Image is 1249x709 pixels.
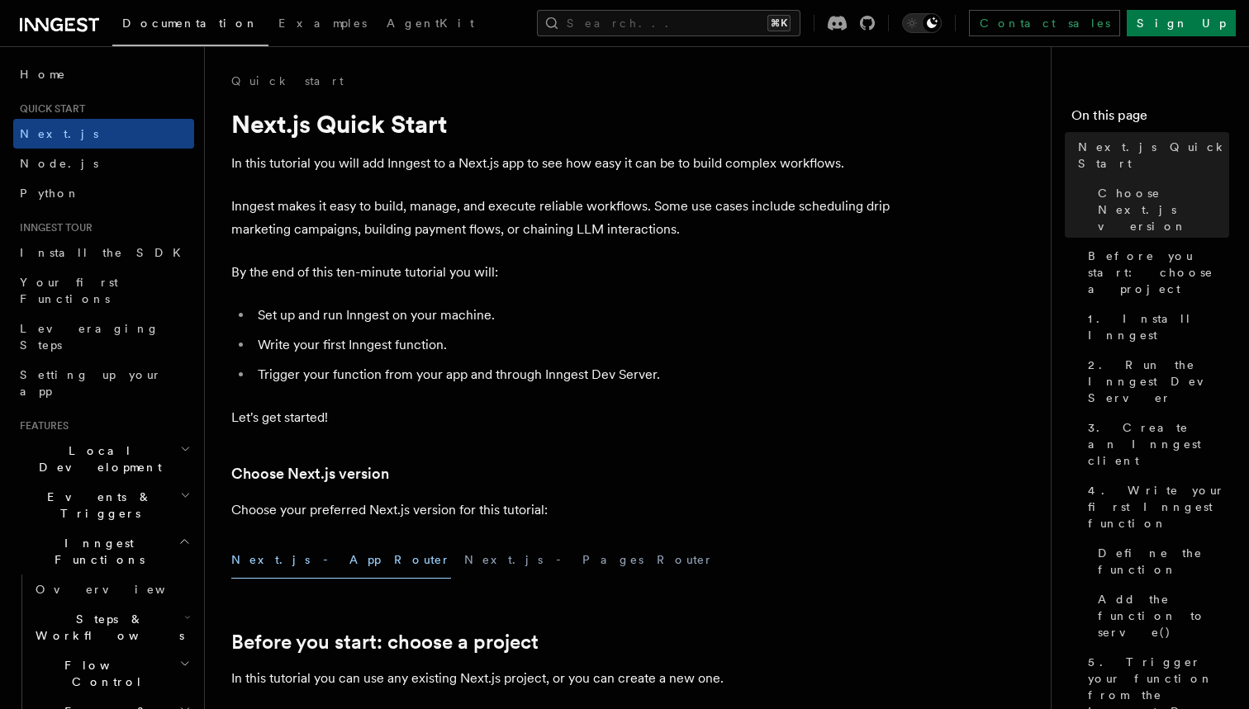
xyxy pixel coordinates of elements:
[29,657,179,690] span: Flow Control
[29,611,184,644] span: Steps & Workflows
[13,482,194,528] button: Events & Triggers
[253,363,892,386] li: Trigger your function from your app and through Inngest Dev Server.
[1081,413,1229,475] a: 3. Create an Inngest client
[13,528,194,574] button: Inngest Functions
[1081,304,1229,350] a: 1. Install Inngest
[13,178,194,208] a: Python
[13,59,194,89] a: Home
[231,195,892,241] p: Inngest makes it easy to build, manage, and execute reliable workflows. Some use cases include sc...
[1081,241,1229,304] a: Before you start: choose a project
[36,583,206,596] span: Overview
[767,15,791,31] kbd: ⌘K
[20,66,66,83] span: Home
[29,604,194,650] button: Steps & Workflows
[20,187,80,200] span: Python
[1071,106,1229,132] h4: On this page
[1127,10,1236,36] a: Sign Up
[268,5,377,45] a: Examples
[13,535,178,568] span: Inngest Functions
[20,246,191,259] span: Install the SDK
[1071,132,1229,178] a: Next.js Quick Start
[1091,178,1229,241] a: Choose Next.js version
[13,267,194,314] a: Your first Functions
[20,127,98,140] span: Next.js
[1088,419,1229,469] span: 3. Create an Inngest client
[13,419,69,432] span: Features
[29,650,194,697] button: Flow Control
[253,333,892,357] li: Write your first Inngest function.
[29,574,194,604] a: Overview
[231,631,539,654] a: Before you start: choose a project
[1088,310,1229,343] span: 1. Install Inngest
[1098,591,1229,640] span: Add the function to serve()
[13,489,180,522] span: Events & Triggers
[112,5,268,46] a: Documentation
[1088,482,1229,532] span: 4. Write your first Inngest function
[13,238,194,267] a: Install the SDK
[13,102,85,116] span: Quick start
[1088,357,1229,406] span: 2. Run the Inngest Dev Server
[231,109,892,139] h1: Next.js Quick Start
[1081,350,1229,413] a: 2. Run the Inngest Dev Server
[231,73,344,89] a: Quick start
[20,322,159,352] span: Leveraging Steps
[231,541,451,579] button: Next.js - App Router
[278,17,367,30] span: Examples
[231,462,389,485] a: Choose Next.js version
[231,406,892,429] p: Let's get started!
[231,261,892,284] p: By the end of this ten-minute tutorial you will:
[253,304,892,327] li: Set up and run Inngest on your machine.
[387,17,474,30] span: AgentKit
[1098,185,1229,234] span: Choose Next.js version
[13,436,194,482] button: Local Development
[13,221,93,234] span: Inngest tour
[13,360,194,406] a: Setting up your app
[20,276,118,305] span: Your first Functions
[1078,139,1229,172] span: Next.js Quick Start
[231,152,892,175] p: In this tutorial you will add Inngest to a Next.js app to see how easy it can be to build complex...
[969,10,1120,36] a: Contact sales
[1091,538,1229,584] a: Define the function
[537,10,800,36] button: Search...⌘K
[1091,584,1229,647] a: Add the function to serve()
[13,314,194,360] a: Leveraging Steps
[377,5,484,45] a: AgentKit
[13,149,194,178] a: Node.js
[13,119,194,149] a: Next.js
[1081,475,1229,538] a: 4. Write your first Inngest function
[13,442,180,475] span: Local Development
[464,541,714,579] button: Next.js - Pages Router
[122,17,259,30] span: Documentation
[231,499,892,522] p: Choose your preferred Next.js version for this tutorial:
[20,157,98,170] span: Node.js
[902,13,942,33] button: Toggle dark mode
[1098,545,1229,578] span: Define the function
[1088,248,1229,297] span: Before you start: choose a project
[231,667,892,690] p: In this tutorial you can use any existing Next.js project, or you can create a new one.
[20,368,162,398] span: Setting up your app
